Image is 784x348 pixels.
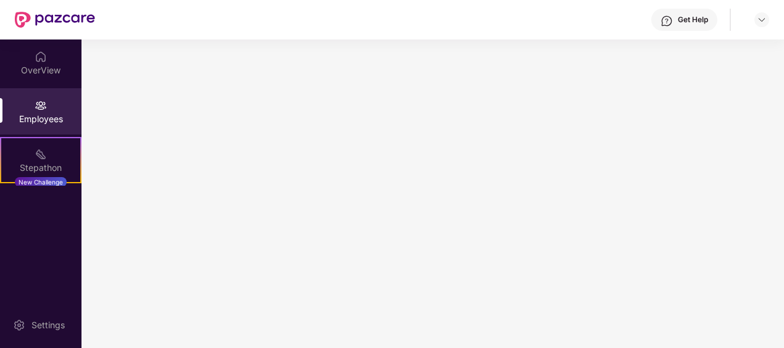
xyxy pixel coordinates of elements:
[35,148,47,160] img: svg+xml;base64,PHN2ZyB4bWxucz0iaHR0cDovL3d3dy53My5vcmcvMjAwMC9zdmciIHdpZHRoPSIyMSIgaGVpZ2h0PSIyMC...
[13,319,25,331] img: svg+xml;base64,PHN2ZyBpZD0iU2V0dGluZy0yMHgyMCIgeG1sbnM9Imh0dHA6Ly93d3cudzMub3JnLzIwMDAvc3ZnIiB3aW...
[1,162,80,174] div: Stepathon
[661,15,673,27] img: svg+xml;base64,PHN2ZyBpZD0iSGVscC0zMngzMiIgeG1sbnM9Imh0dHA6Ly93d3cudzMub3JnLzIwMDAvc3ZnIiB3aWR0aD...
[678,15,708,25] div: Get Help
[757,15,767,25] img: svg+xml;base64,PHN2ZyBpZD0iRHJvcGRvd24tMzJ4MzIiIHhtbG5zPSJodHRwOi8vd3d3LnczLm9yZy8yMDAwL3N2ZyIgd2...
[15,12,95,28] img: New Pazcare Logo
[35,99,47,112] img: svg+xml;base64,PHN2ZyBpZD0iRW1wbG95ZWVzIiB4bWxucz0iaHR0cDovL3d3dy53My5vcmcvMjAwMC9zdmciIHdpZHRoPS...
[15,177,67,187] div: New Challenge
[28,319,69,331] div: Settings
[35,51,47,63] img: svg+xml;base64,PHN2ZyBpZD0iSG9tZSIgeG1sbnM9Imh0dHA6Ly93d3cudzMub3JnLzIwMDAvc3ZnIiB3aWR0aD0iMjAiIG...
